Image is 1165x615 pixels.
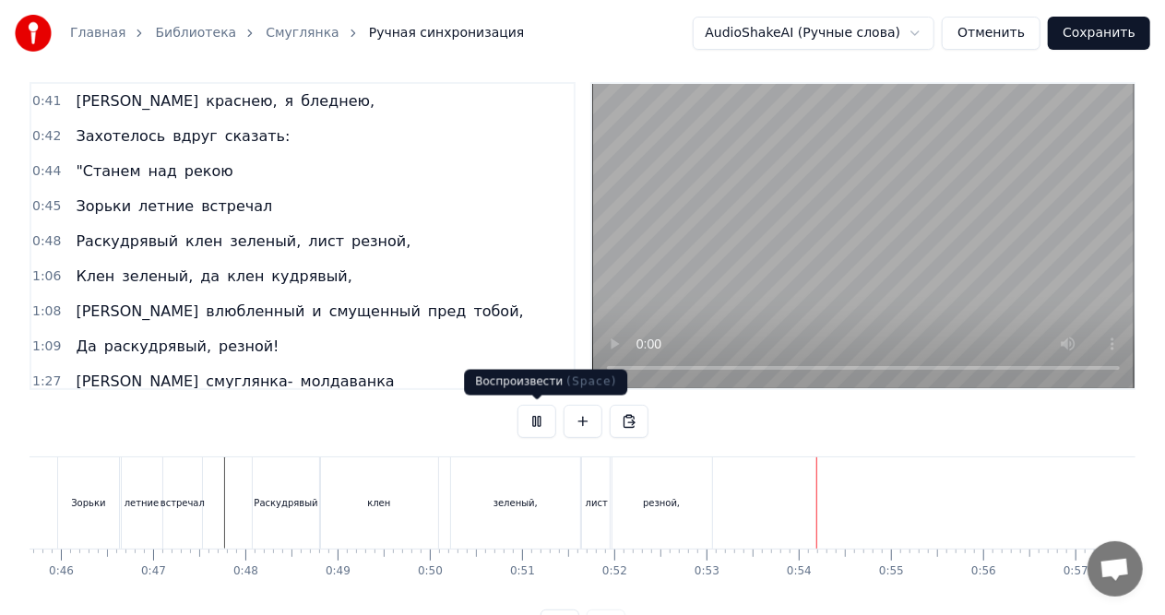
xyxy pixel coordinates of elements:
[32,232,61,251] span: 0:48
[70,24,524,42] nav: breadcrumb
[32,302,61,321] span: 1:08
[942,17,1040,50] button: Отменить
[971,564,996,579] div: 0:56
[369,24,525,42] span: Ручная синхронизация
[283,90,296,112] span: я
[32,373,61,391] span: 1:27
[71,496,105,510] div: Зорьки
[74,266,116,287] span: Клен
[695,564,719,579] div: 0:53
[269,266,354,287] span: кудрявый,
[228,231,303,252] span: зеленый,
[160,496,205,510] div: встречал
[204,301,306,322] span: влюбленный
[74,301,200,322] span: [PERSON_NAME]
[299,90,376,112] span: бледнею,
[102,336,213,357] span: раскудрявый,
[493,496,538,510] div: зеленый,
[141,564,166,579] div: 0:47
[879,564,904,579] div: 0:55
[15,15,52,52] img: youka
[120,266,195,287] span: зеленый,
[586,496,608,510] div: лист
[566,375,616,388] span: ( Space )
[74,160,142,182] span: "Станем
[367,496,390,510] div: клен
[32,92,61,111] span: 0:41
[223,125,292,147] span: сказать:
[472,301,526,322] span: тобой,
[184,231,224,252] span: клен
[266,24,339,42] a: Смуглянка
[49,564,74,579] div: 0:46
[602,564,627,579] div: 0:52
[74,336,98,357] span: Да
[217,336,281,357] span: резной!
[327,301,422,322] span: смущенный
[74,125,167,147] span: Захотелось
[199,195,274,217] span: встречал
[125,496,160,510] div: летние
[32,197,61,216] span: 0:45
[510,564,535,579] div: 0:51
[155,24,236,42] a: Библиотека
[254,496,317,510] div: Раскудрявый
[204,371,294,392] span: смуглянка-
[74,90,200,112] span: [PERSON_NAME]
[74,195,133,217] span: Зорьки
[1064,564,1088,579] div: 0:57
[464,370,627,396] div: Воспроизвести
[137,195,196,217] span: летние
[350,231,412,252] span: резной,
[426,301,469,322] span: пред
[32,337,61,356] span: 1:09
[183,160,235,182] span: рекою
[310,301,323,322] span: и
[1048,17,1150,50] button: Сохранить
[306,231,346,252] span: лист
[198,266,221,287] span: да
[171,125,220,147] span: вдруг
[32,162,61,181] span: 0:44
[70,24,125,42] a: Главная
[204,90,279,112] span: краснею,
[225,266,266,287] span: клен
[299,371,397,392] span: молдаванка
[32,127,61,146] span: 0:42
[233,564,258,579] div: 0:48
[326,564,351,579] div: 0:49
[1088,541,1143,597] div: Open chat
[787,564,812,579] div: 0:54
[32,267,61,286] span: 1:06
[643,496,680,510] div: резной,
[74,231,180,252] span: Раскудрявый
[146,160,178,182] span: над
[74,371,200,392] span: [PERSON_NAME]
[418,564,443,579] div: 0:50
